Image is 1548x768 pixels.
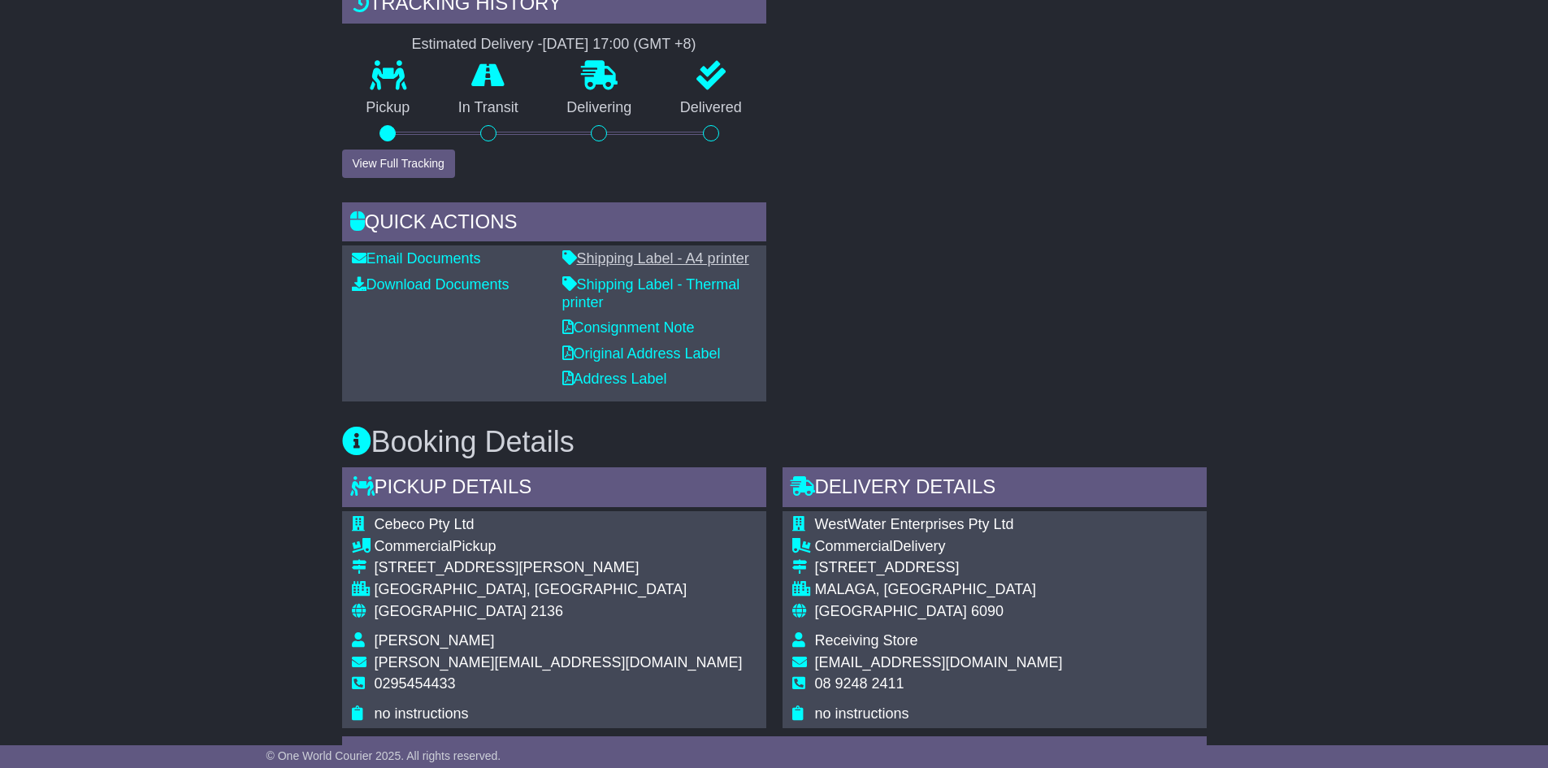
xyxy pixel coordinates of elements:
[352,250,481,267] a: Email Documents
[375,675,456,692] span: 0295454433
[815,538,893,554] span: Commercial
[267,749,501,762] span: © One World Courier 2025. All rights reserved.
[562,371,667,387] a: Address Label
[562,276,740,310] a: Shipping Label - Thermal printer
[375,559,743,577] div: [STREET_ADDRESS][PERSON_NAME]
[815,581,1063,599] div: MALAGA, [GEOGRAPHIC_DATA]
[375,538,743,556] div: Pickup
[562,319,695,336] a: Consignment Note
[375,632,495,649] span: [PERSON_NAME]
[342,426,1207,458] h3: Booking Details
[342,150,455,178] button: View Full Tracking
[531,603,563,619] span: 2136
[375,516,475,532] span: Cebeco Pty Ltd
[375,581,743,599] div: [GEOGRAPHIC_DATA], [GEOGRAPHIC_DATA]
[815,538,1063,556] div: Delivery
[543,99,657,117] p: Delivering
[342,202,766,246] div: Quick Actions
[543,36,696,54] div: [DATE] 17:00 (GMT +8)
[815,705,909,722] span: no instructions
[815,559,1063,577] div: [STREET_ADDRESS]
[815,603,967,619] span: [GEOGRAPHIC_DATA]
[815,516,1014,532] span: WestWater Enterprises Pty Ltd
[375,705,469,722] span: no instructions
[342,99,435,117] p: Pickup
[352,276,509,293] a: Download Documents
[815,654,1063,670] span: [EMAIL_ADDRESS][DOMAIN_NAME]
[342,467,766,511] div: Pickup Details
[562,250,749,267] a: Shipping Label - A4 printer
[971,603,1004,619] span: 6090
[434,99,543,117] p: In Transit
[375,538,453,554] span: Commercial
[656,99,766,117] p: Delivered
[562,345,721,362] a: Original Address Label
[342,36,766,54] div: Estimated Delivery -
[815,675,904,692] span: 08 9248 2411
[815,632,918,649] span: Receiving Store
[375,654,743,670] span: [PERSON_NAME][EMAIL_ADDRESS][DOMAIN_NAME]
[783,467,1207,511] div: Delivery Details
[375,603,527,619] span: [GEOGRAPHIC_DATA]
